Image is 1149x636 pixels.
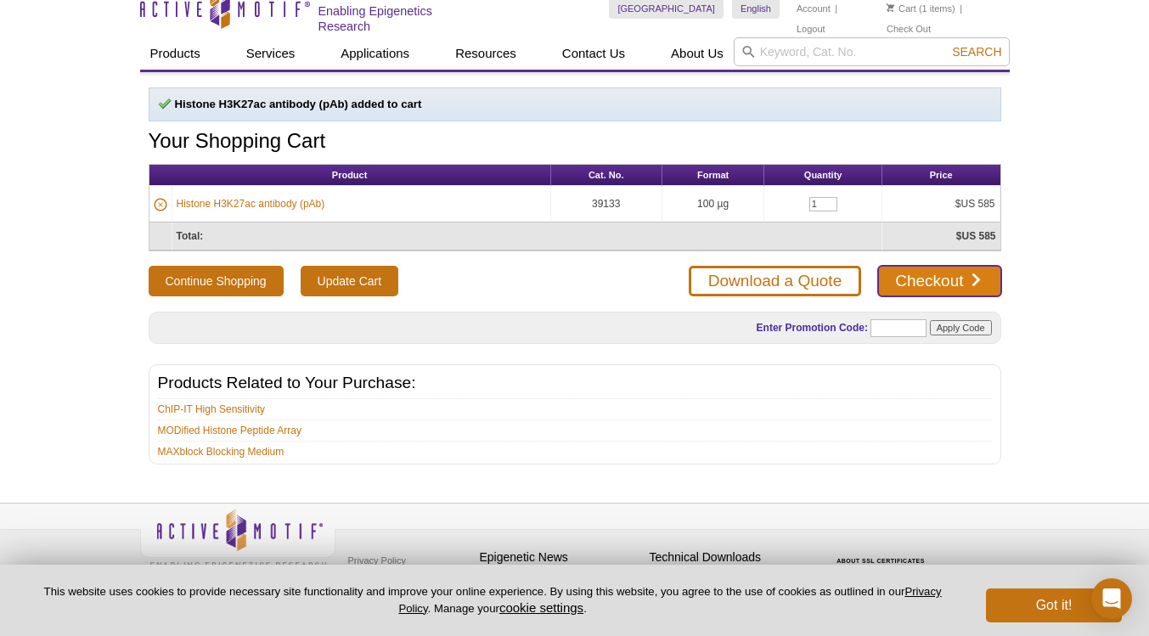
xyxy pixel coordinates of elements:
a: Cart [887,3,916,14]
img: Your Cart [887,3,894,12]
span: Product [332,170,368,180]
h2: Enabling Epigenetics Research [318,3,486,34]
p: Histone H3K27ac antibody (pAb) added to cart [158,97,992,112]
a: Histone H3K27ac antibody (pAb) [177,196,325,211]
a: Check Out [887,23,931,35]
button: Continue Shopping [149,266,284,296]
td: 39133 [551,186,662,222]
a: Privacy Policy [344,548,410,573]
button: cookie settings [499,600,583,615]
input: Update Cart [301,266,398,296]
h1: Your Shopping Cart [149,130,1001,155]
a: Resources [445,37,527,70]
button: Got it! [986,588,1122,622]
a: Checkout [878,266,1000,296]
span: Search [952,45,1001,59]
h2: Products Related to Your Purchase: [158,375,992,391]
a: Privacy Policy [398,585,941,614]
a: Download a Quote [689,266,861,296]
input: Keyword, Cat. No. [734,37,1010,66]
td: $US 585 [882,186,1000,222]
td: 100 µg [662,186,765,222]
a: ABOUT SSL CERTIFICATES [836,558,925,564]
strong: Total: [177,230,204,242]
div: Open Intercom Messenger [1091,578,1132,619]
span: Cat. No. [589,170,624,180]
input: Apply Code [930,320,992,335]
table: Click to Verify - This site chose Symantec SSL for secure e-commerce and confidential communicati... [820,533,947,571]
a: MODified Histone Peptide Array [158,423,301,438]
p: This website uses cookies to provide necessary site functionality and improve your online experie... [27,584,958,616]
strong: $US 585 [956,230,996,242]
img: Active Motif, [140,504,335,572]
a: Products [140,37,211,70]
a: ChIP-IT High Sensitivity [158,402,266,417]
span: Format [697,170,729,180]
a: Services [236,37,306,70]
span: Price [930,170,953,180]
h4: Technical Downloads [650,550,811,565]
span: Quantity [804,170,842,180]
a: Account [797,3,831,14]
a: Applications [330,37,420,70]
a: About Us [661,37,734,70]
a: Logout [797,23,825,35]
a: MAXblock Blocking Medium [158,444,284,459]
a: Contact Us [552,37,635,70]
h4: Epigenetic News [480,550,641,565]
label: Enter Promotion Code: [755,322,868,334]
button: Search [947,44,1006,59]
